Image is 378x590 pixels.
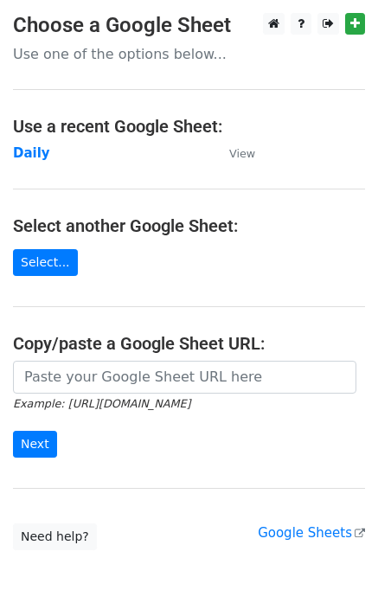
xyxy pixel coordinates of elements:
a: Need help? [13,523,97,550]
a: View [212,145,255,161]
h4: Select another Google Sheet: [13,215,365,236]
a: Daily [13,145,50,161]
a: Select... [13,249,78,276]
h4: Use a recent Google Sheet: [13,116,365,137]
h4: Copy/paste a Google Sheet URL: [13,333,365,354]
input: Next [13,431,57,458]
small: Example: [URL][DOMAIN_NAME] [13,397,190,410]
a: Google Sheets [258,525,365,541]
input: Paste your Google Sheet URL here [13,361,356,394]
p: Use one of the options below... [13,45,365,63]
small: View [229,147,255,160]
h3: Choose a Google Sheet [13,13,365,38]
